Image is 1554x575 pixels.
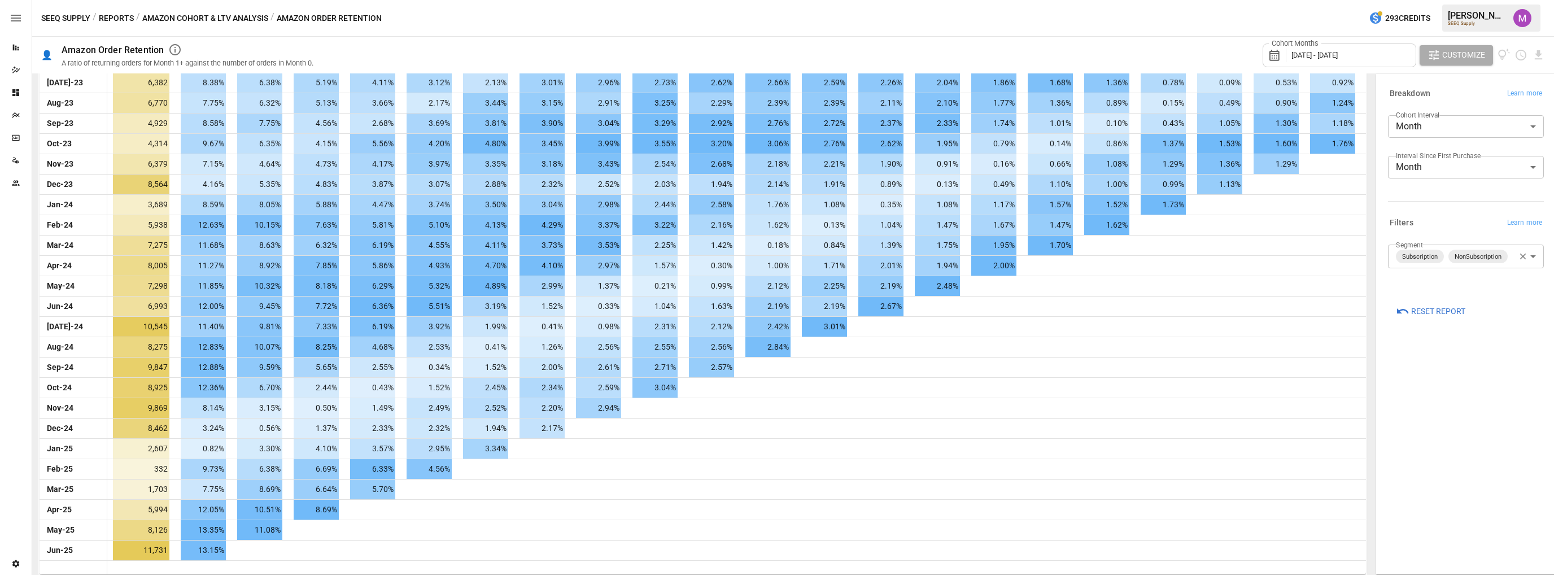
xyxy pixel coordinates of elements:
[407,114,452,133] span: 3.69%
[520,134,565,154] span: 3.45%
[520,236,565,255] span: 3.73%
[520,297,565,316] span: 1.52%
[45,317,85,337] span: [DATE]-24
[237,317,282,337] span: 9.81%
[915,276,960,296] span: 2.48%
[632,215,678,235] span: 3.22%
[576,195,621,215] span: 2.98%
[858,297,903,316] span: 2.67%
[971,256,1016,276] span: 2.00%
[407,73,452,93] span: 3.12%
[1513,9,1531,27] img: Umer Muhammed
[237,154,282,174] span: 4.64%
[62,45,164,55] div: Amazon Order Retention
[802,134,847,154] span: 2.76%
[1364,8,1435,29] button: 293Credits
[520,195,565,215] span: 3.04%
[1028,154,1073,174] span: 0.66%
[45,215,75,235] span: Feb-24
[1028,73,1073,93] span: 1.68%
[1197,73,1242,93] span: 0.09%
[463,114,508,133] span: 3.81%
[802,256,847,276] span: 1.71%
[237,215,282,235] span: 10.15%
[1084,93,1129,113] span: 0.89%
[576,337,621,357] span: 2.56%
[915,134,960,154] span: 1.95%
[350,154,395,174] span: 4.17%
[745,114,791,133] span: 2.76%
[1084,154,1129,174] span: 1.08%
[237,337,282,357] span: 10.07%
[971,236,1016,255] span: 1.95%
[1141,73,1186,93] span: 0.78%
[294,93,339,113] span: 5.13%
[463,215,508,235] span: 4.13%
[689,236,734,255] span: 1.42%
[463,134,508,154] span: 4.80%
[463,236,508,255] span: 4.11%
[632,134,678,154] span: 3.55%
[689,215,734,235] span: 2.16%
[802,73,847,93] span: 2.59%
[237,134,282,154] span: 6.35%
[99,11,134,25] button: Reports
[1269,38,1321,49] label: Cohort Months
[1450,250,1506,263] span: NonSubscription
[1532,49,1545,62] button: Download report
[971,175,1016,194] span: 0.49%
[689,317,734,337] span: 2.12%
[237,73,282,93] span: 6.38%
[463,256,508,276] span: 4.70%
[1084,114,1129,133] span: 0.10%
[136,11,140,25] div: /
[93,11,97,25] div: /
[745,134,791,154] span: 3.06%
[520,93,565,113] span: 3.15%
[576,114,621,133] span: 3.04%
[1084,195,1129,215] span: 1.52%
[1028,215,1073,235] span: 1.47%
[181,154,226,174] span: 7.15%
[1197,93,1242,113] span: 0.49%
[745,195,791,215] span: 1.76%
[915,195,960,215] span: 1.08%
[576,297,621,316] span: 0.33%
[576,154,621,174] span: 3.43%
[520,337,565,357] span: 1.26%
[520,114,565,133] span: 3.90%
[181,256,226,276] span: 11.27%
[407,297,452,316] span: 5.51%
[1084,215,1129,235] span: 1.62%
[971,134,1016,154] span: 0.79%
[45,337,75,357] span: Aug-24
[113,134,169,154] span: 4,314
[632,276,678,296] span: 0.21%
[181,93,226,113] span: 7.75%
[45,297,75,316] span: Jun-24
[632,175,678,194] span: 2.03%
[1388,115,1544,138] div: Month
[237,93,282,113] span: 6.32%
[463,317,508,337] span: 1.99%
[971,215,1016,235] span: 1.67%
[915,256,960,276] span: 1.94%
[689,297,734,316] span: 1.63%
[41,50,53,60] div: 👤
[237,195,282,215] span: 8.05%
[407,134,452,154] span: 4.20%
[1396,240,1422,250] label: Segment
[689,134,734,154] span: 3.20%
[294,256,339,276] span: 7.85%
[1197,175,1242,194] span: 1.13%
[802,276,847,296] span: 2.25%
[858,236,903,255] span: 1.39%
[113,195,169,215] span: 3,689
[1310,114,1355,133] span: 1.18%
[858,73,903,93] span: 2.26%
[745,93,791,113] span: 2.39%
[915,73,960,93] span: 2.04%
[113,114,169,133] span: 4,929
[802,236,847,255] span: 0.84%
[181,276,226,296] span: 11.85%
